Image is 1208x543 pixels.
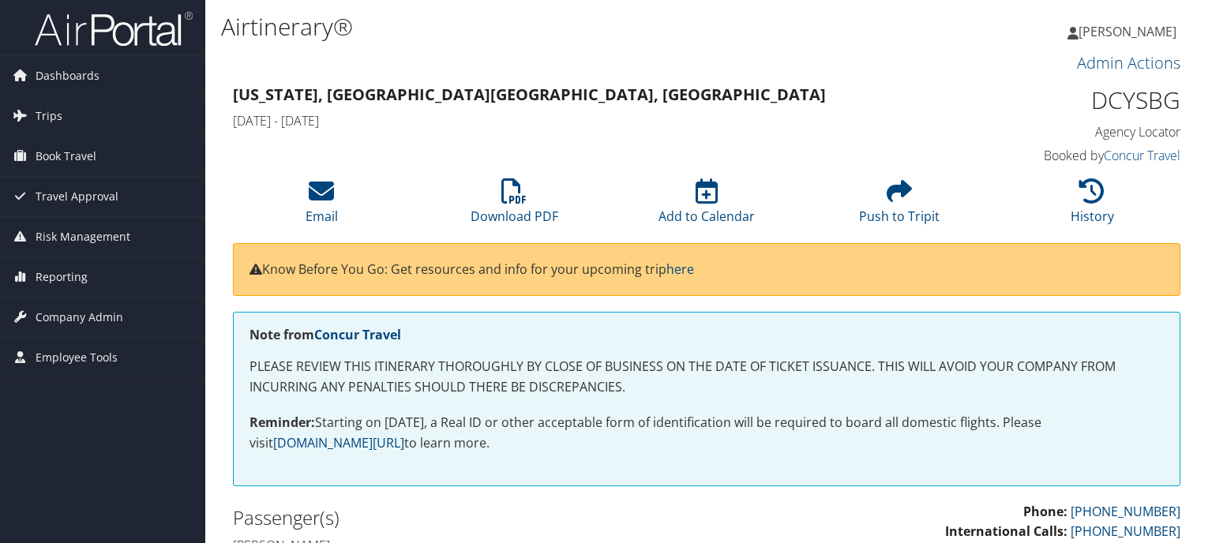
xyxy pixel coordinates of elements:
strong: Reminder: [249,414,315,431]
strong: Note from [249,326,401,343]
h2: Passenger(s) [233,504,695,531]
h4: Booked by [962,147,1181,164]
a: [PHONE_NUMBER] [1071,522,1180,540]
h1: Airtinerary® [221,10,868,43]
h4: Agency Locator [962,123,1181,140]
span: Employee Tools [36,338,118,377]
a: Push to Tripit [859,187,940,225]
p: Starting on [DATE], a Real ID or other acceptable form of identification will be required to boar... [249,413,1164,453]
a: History [1071,187,1114,225]
h4: [DATE] - [DATE] [233,112,938,129]
a: Admin Actions [1077,52,1180,73]
span: Risk Management [36,217,130,257]
span: Trips [36,96,62,136]
a: [DOMAIN_NAME][URL] [273,434,404,451]
span: Book Travel [36,137,96,176]
span: Travel Approval [36,177,118,216]
a: Download PDF [471,187,558,225]
img: airportal-logo.png [35,10,193,47]
p: PLEASE REVIEW THIS ITINERARY THOROUGHLY BY CLOSE OF BUSINESS ON THE DATE OF TICKET ISSUANCE. THIS... [249,357,1164,397]
strong: Phone: [1023,503,1067,520]
a: [PERSON_NAME] [1067,8,1192,55]
span: [PERSON_NAME] [1079,23,1176,40]
a: Email [306,187,338,225]
p: Know Before You Go: Get resources and info for your upcoming trip [249,260,1164,280]
a: here [666,260,694,278]
a: Concur Travel [1104,147,1180,164]
a: Concur Travel [314,326,401,343]
span: Company Admin [36,298,123,337]
span: Dashboards [36,56,99,95]
strong: International Calls: [945,522,1067,540]
span: Reporting [36,257,88,297]
a: [PHONE_NUMBER] [1071,503,1180,520]
strong: [US_STATE], [GEOGRAPHIC_DATA] [GEOGRAPHIC_DATA], [GEOGRAPHIC_DATA] [233,84,826,105]
a: Add to Calendar [658,187,755,225]
h1: DCYSBG [962,84,1181,117]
